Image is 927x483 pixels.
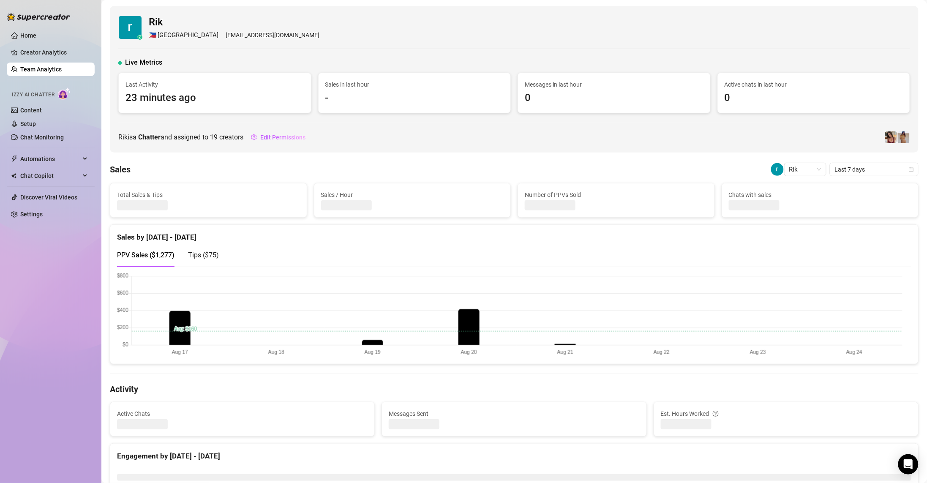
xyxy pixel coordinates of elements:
[149,30,157,41] span: 🇵🇭
[325,80,504,89] span: Sales in last hour
[325,90,504,106] span: -
[20,152,80,166] span: Automations
[117,251,174,259] span: PPV Sales ( $1,277 )
[119,16,142,39] img: Rik
[117,450,911,462] div: Engagement by [DATE] - [DATE]
[525,90,703,106] span: 0
[11,173,16,179] img: Chat Copilot
[158,30,218,41] span: [GEOGRAPHIC_DATA]
[110,383,919,395] h4: Activity
[125,90,304,106] span: 23 minutes ago
[58,87,71,100] img: AI Chatter
[20,120,36,127] a: Setup
[20,32,36,39] a: Home
[789,163,821,176] span: Rik
[188,251,219,259] span: Tips ( $75 )
[11,156,18,162] span: thunderbolt
[885,131,897,143] img: Georgia (Free)
[725,90,903,106] span: 0
[835,163,913,176] span: Last 7 days
[137,35,142,40] div: z
[389,409,639,418] span: Messages Sent
[138,133,161,141] b: Chatter
[20,169,80,183] span: Chat Copilot
[525,190,708,199] span: Number of PPVs Sold
[321,190,504,199] span: Sales / Hour
[525,80,703,89] span: Messages in last hour
[20,66,62,73] a: Team Analytics
[713,409,719,418] span: question-circle
[771,163,784,176] img: Rik
[661,409,911,418] div: Est. Hours Worked
[898,454,919,475] div: Open Intercom Messenger
[20,134,64,141] a: Chat Monitoring
[118,132,243,142] span: Rik is a and assigned to creators
[117,409,368,418] span: Active Chats
[117,225,911,243] div: Sales by [DATE] - [DATE]
[125,57,162,68] span: Live Metrics
[725,80,903,89] span: Active chats in last hour
[149,14,319,30] span: Rik
[20,107,42,114] a: Content
[149,30,319,41] div: [EMAIL_ADDRESS][DOMAIN_NAME]
[909,167,914,172] span: calendar
[117,190,300,199] span: Total Sales & Tips
[898,131,910,143] img: Georgia (VIP)
[7,13,70,21] img: logo-BBDzfeDw.svg
[12,91,55,99] span: Izzy AI Chatter
[251,131,306,144] button: Edit Permissions
[110,164,131,175] h4: Sales
[251,134,257,140] span: setting
[20,46,88,59] a: Creator Analytics
[729,190,912,199] span: Chats with sales
[125,80,304,89] span: Last Activity
[210,133,218,141] span: 19
[20,194,77,201] a: Discover Viral Videos
[20,211,43,218] a: Settings
[260,134,305,141] span: Edit Permissions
